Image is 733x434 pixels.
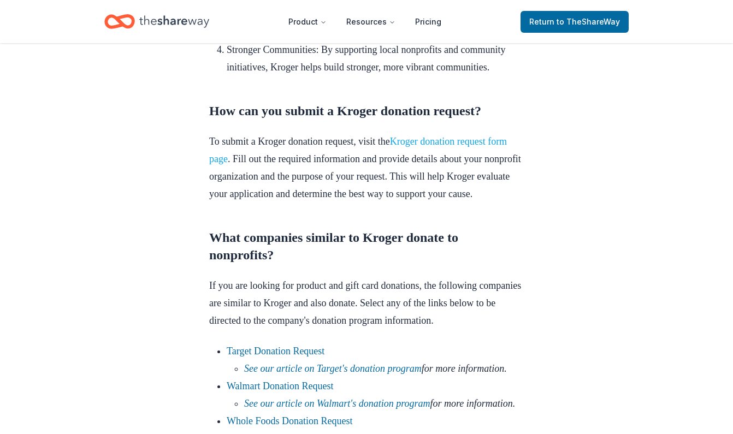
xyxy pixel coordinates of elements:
[557,17,620,26] span: to TheShareWay
[521,11,629,33] a: Returnto TheShareWay
[227,415,352,426] a: Whole Foods Donation Request
[244,363,507,374] em: for more information.
[280,11,335,33] button: Product
[529,15,620,28] span: Return
[227,381,334,391] a: Walmart Donation Request
[209,277,524,329] p: If you are looking for product and gift card donations, the following companies are similar to Kr...
[209,133,524,203] p: To submit a Kroger donation request, visit the . Fill out the required information and provide de...
[244,398,515,409] em: for more information.
[244,363,422,374] a: See our article on Target's donation program
[406,11,450,33] a: Pricing
[280,9,450,34] nav: Main
[209,102,524,120] h2: How can you submit a Kroger donation request?
[244,398,430,409] a: See our article on Walmart's donation program
[227,41,524,76] li: Stronger Communities: By supporting local nonprofits and community initiatives, Kroger helps buil...
[209,229,524,264] h2: What companies similar to Kroger donate to nonprofits?
[227,346,324,356] a: Target Donation Request
[338,11,404,33] button: Resources
[104,9,209,34] a: Home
